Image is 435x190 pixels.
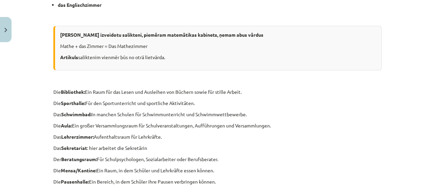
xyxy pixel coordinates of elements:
b: Beratungsraum: [61,156,97,162]
p: Die Für den Sportunterricht und sportliche Aktivitäten. [53,100,382,107]
p: Die Ein Raum, in dem Schüler und Lehrkräfte essen können. [53,167,382,174]
b: Sekretariat [61,145,87,151]
p: Die Ein Bereich, in dem Schüler ihre Pausen verbringen können. [53,178,382,185]
p: Der Für Schulpsychologen, Sozialarbeiter oder Berufsberater. [53,156,382,163]
b: Schwimmbad: [61,111,91,117]
b: Sporthalle: [61,100,85,106]
p: Die Ein großer Versammlungsraum für Schulveranstaltungen, Aufführungen und Versammlungen. [53,122,382,129]
p: Das Aufenthaltsraum für Lehrkräfte. [53,133,382,140]
b: Aula: [61,122,72,128]
b: Lehrerzimmer: [61,134,94,140]
p: Das In manchen Schulen für Schwimmunterricht und Schwimmwettbewerbe. [53,111,382,118]
p: Die Ein Raum für das Lesen und Ausleihen von Büchern sowie für stille Arbeit. [53,88,382,96]
b: Pausenhalle: [61,178,89,185]
b: [PERSON_NAME] izveidotu salikteni, piemēram matemātikas kabinets, ņemam abus vārdus [60,32,263,38]
b: Artikuls [60,54,78,60]
p: saliktenim vienmēr būs no otrā lietvārda. [60,54,376,61]
b: das Englischzimmer [58,2,102,8]
b: Mensa/Kantine: [61,167,97,173]
img: icon-close-lesson-0947bae3869378f0d4975bcd49f059093ad1ed9edebbc8119c70593378902aed.svg [4,28,7,32]
p: Das : hier arbeitet die Sekretärin [53,144,382,152]
p: Mathe + das Zimmer = Das Mathezimmer [60,42,376,50]
b: Bibliothek: [61,89,85,95]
